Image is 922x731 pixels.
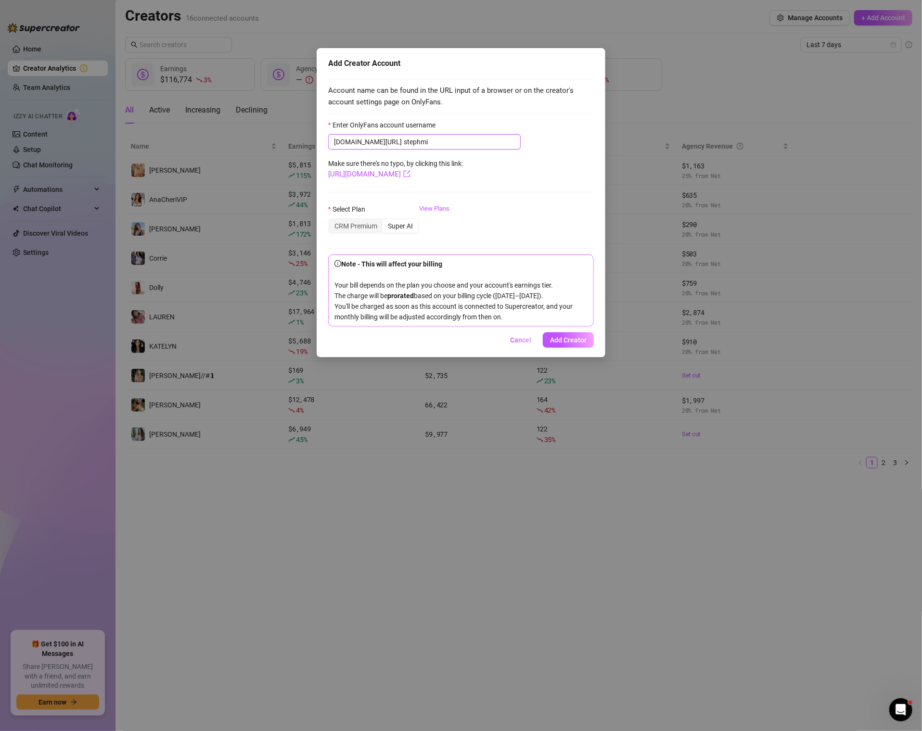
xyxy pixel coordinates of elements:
button: Cancel [502,332,539,348]
span: info-circle [334,260,341,267]
div: Add Creator Account [328,58,594,69]
a: [URL][DOMAIN_NAME]export [328,170,410,178]
span: Add Creator [550,336,587,344]
span: Your bill depends on the plan you choose and your account's earnings tier. The charge will be bas... [334,260,573,321]
a: View Plans [419,204,449,242]
label: Enter OnlyFans account username [328,120,442,130]
span: export [403,170,410,177]
iframe: Intercom live chat [889,698,912,721]
span: Make sure there's no typo, by clicking this link: [328,160,463,178]
b: prorated [387,292,414,300]
span: [DOMAIN_NAME][URL] [334,137,402,147]
div: CRM Premium [329,219,383,233]
label: Select Plan [328,204,371,214]
button: Add Creator [543,332,594,348]
span: Cancel [510,336,531,344]
div: Super AI [383,219,418,233]
strong: Note - This will affect your billing [334,260,442,268]
input: Enter OnlyFans account username [404,137,515,147]
div: segmented control [328,218,419,234]
span: Account name can be found in the URL input of a browser or on the creator's account settings page... [328,85,594,108]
